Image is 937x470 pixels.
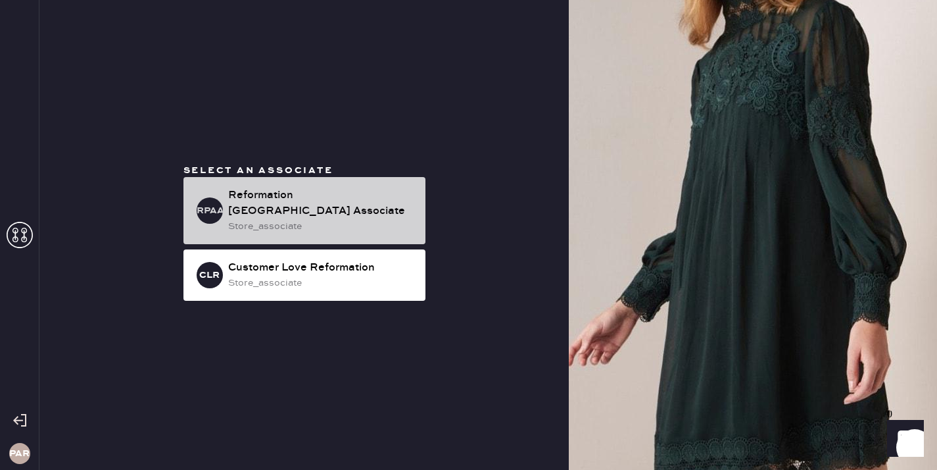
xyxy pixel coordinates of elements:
[199,271,220,280] h3: CLR
[9,449,30,458] h3: PAR
[183,165,333,176] span: Select an associate
[228,276,415,290] div: store_associate
[228,219,415,234] div: store_associate
[197,206,223,215] h3: RPAA
[228,260,415,276] div: Customer Love Reformation
[228,188,415,219] div: Reformation [GEOGRAPHIC_DATA] Associate
[875,411,931,467] iframe: Front Chat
